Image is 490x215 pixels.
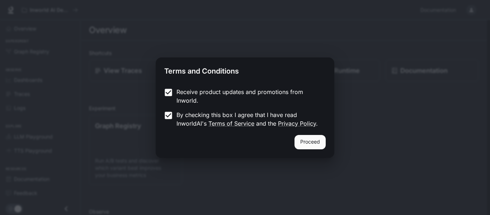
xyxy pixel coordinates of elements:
[278,120,316,127] a: Privacy Policy
[208,120,254,127] a: Terms of Service
[176,111,320,128] p: By checking this box I agree that I have read InworldAI's and the .
[156,57,334,82] h2: Terms and Conditions
[176,88,320,105] p: Receive product updates and promotions from Inworld.
[295,135,326,149] button: Proceed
